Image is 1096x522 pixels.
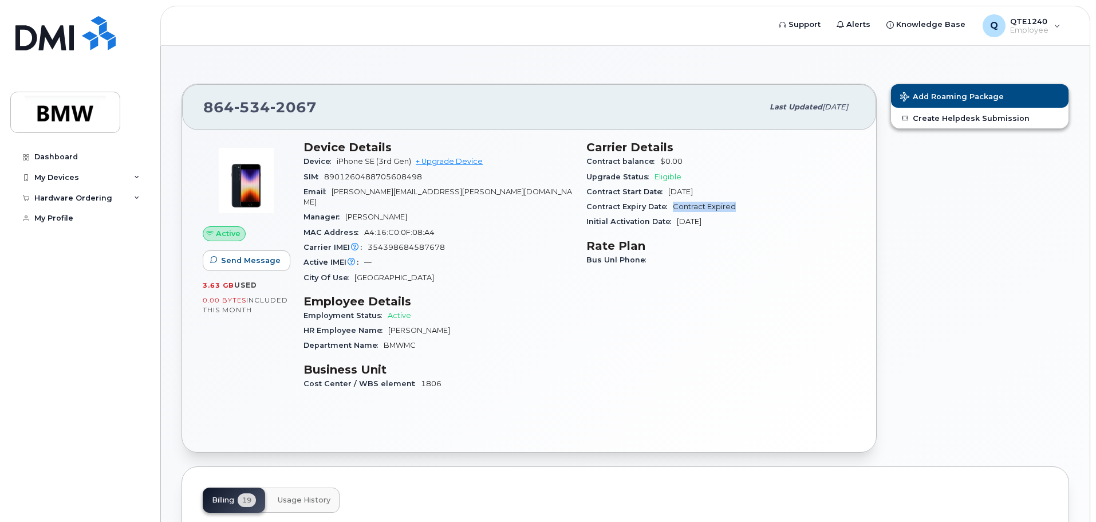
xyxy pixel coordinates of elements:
span: Email [303,187,332,196]
button: Add Roaming Package [891,84,1069,108]
a: Create Helpdesk Submission [891,108,1069,128]
span: Carrier IMEI [303,243,368,252]
iframe: Messenger Launcher [1046,472,1087,513]
span: 2067 [270,99,317,116]
span: — [364,258,372,266]
h3: Rate Plan [586,239,855,253]
span: Upgrade Status [586,172,655,181]
span: Contract Expiry Date [586,202,673,211]
span: Contract balance [586,157,660,166]
a: + Upgrade Device [416,157,483,166]
span: Active [388,311,411,320]
span: Contract Expired [673,202,736,211]
span: 534 [234,99,270,116]
span: iPhone SE (3rd Gen) [337,157,411,166]
span: MAC Address [303,228,364,237]
span: SIM [303,172,324,181]
span: 8901260488705608498 [324,172,422,181]
span: BMWMC [384,341,416,350]
span: Initial Activation Date [586,217,677,226]
span: Department Name [303,341,384,350]
span: 864 [203,99,317,116]
img: image20231002-3703462-1angbar.jpeg [212,146,281,215]
span: 1806 [421,379,441,388]
span: Send Message [221,255,281,266]
span: [DATE] [668,187,693,196]
span: Cost Center / WBS element [303,379,421,388]
span: Bus Unl Phone [586,256,652,264]
span: Usage History [278,496,330,505]
span: Active IMEI [303,258,364,266]
h3: Business Unit [303,363,573,376]
span: Add Roaming Package [900,92,1004,103]
span: Manager [303,213,345,221]
span: [PERSON_NAME] [345,213,407,221]
button: Send Message [203,250,290,271]
span: [GEOGRAPHIC_DATA] [354,273,434,282]
span: 0.00 Bytes [203,296,246,304]
span: [DATE] [677,217,701,226]
span: Active [216,228,241,239]
span: Last updated [770,103,822,111]
span: 354398684587678 [368,243,445,252]
h3: Device Details [303,140,573,154]
span: Contract Start Date [586,187,668,196]
span: A4:16:C0:0F:08:A4 [364,228,435,237]
span: used [234,281,257,289]
span: Device [303,157,337,166]
span: [DATE] [822,103,848,111]
span: 3.63 GB [203,281,234,289]
span: [PERSON_NAME] [388,326,450,335]
span: City Of Use [303,273,354,282]
span: Employment Status [303,311,388,320]
span: HR Employee Name [303,326,388,335]
span: [PERSON_NAME][EMAIL_ADDRESS][PERSON_NAME][DOMAIN_NAME] [303,187,572,206]
span: Eligible [655,172,681,181]
h3: Employee Details [303,295,573,308]
h3: Carrier Details [586,140,855,154]
span: $0.00 [660,157,683,166]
